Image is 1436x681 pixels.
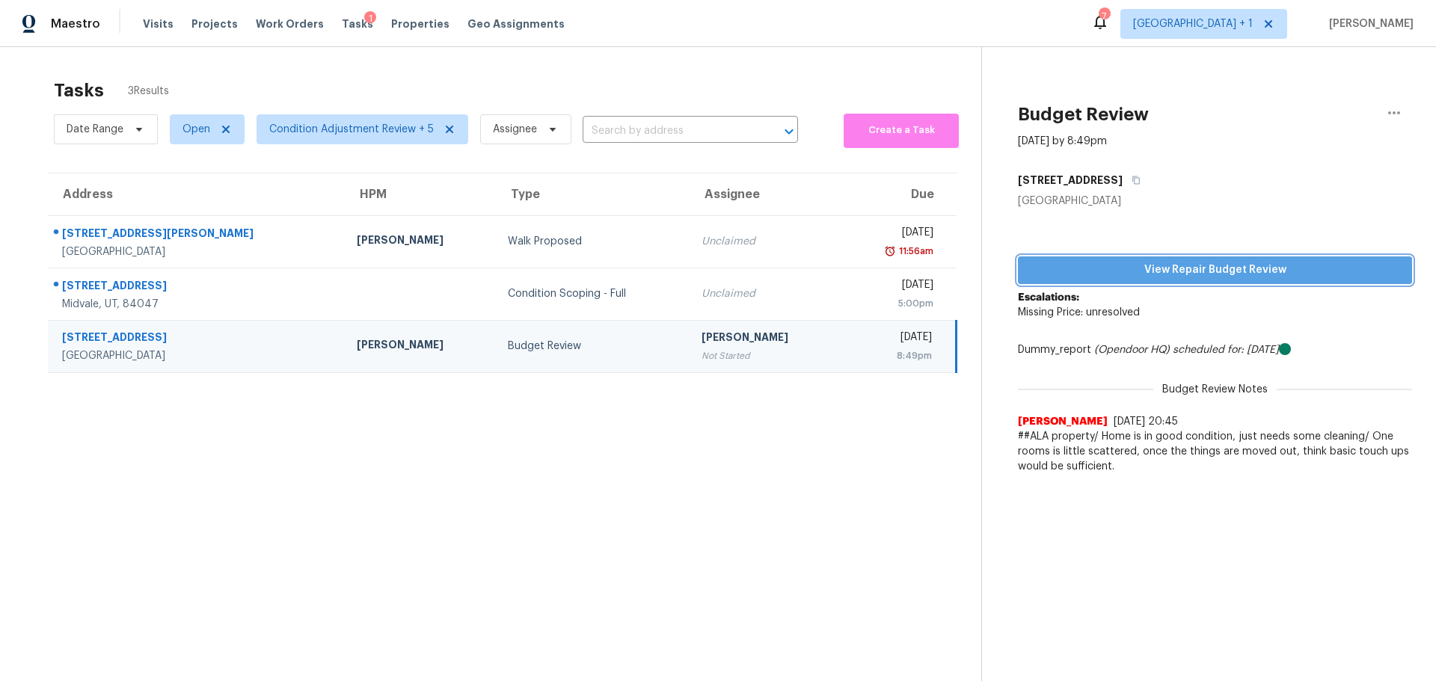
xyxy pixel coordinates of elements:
div: [STREET_ADDRESS] [62,330,333,348]
span: Tasks [342,19,373,29]
span: 3 Results [128,84,169,99]
div: [DATE] [853,225,933,244]
th: Address [48,173,345,215]
span: ##ALA property/ Home is in good condition, just needs some cleaning/ One rooms is little scattere... [1018,429,1412,474]
div: 1 [364,11,376,26]
button: Create a Task [844,114,959,148]
div: Unclaimed [702,286,829,301]
span: Projects [191,16,238,31]
th: Type [496,173,690,215]
input: Search by address [583,120,756,143]
h5: [STREET_ADDRESS] [1018,173,1123,188]
div: Budget Review [508,339,678,354]
button: Open [779,121,800,142]
div: [PERSON_NAME] [357,232,484,251]
span: Assignee [493,122,537,137]
span: Properties [391,16,449,31]
div: Not Started [702,348,829,363]
span: Geo Assignments [467,16,565,31]
div: Condition Scoping - Full [508,286,678,301]
i: (Opendoor HQ) [1094,345,1170,355]
div: [PERSON_NAME] [357,337,484,356]
div: [GEOGRAPHIC_DATA] [62,244,333,259]
div: [PERSON_NAME] [702,330,829,348]
button: View Repair Budget Review [1018,256,1412,284]
span: [DATE] 20:45 [1114,416,1178,427]
span: Maestro [51,16,100,31]
div: [DATE] by 8:49pm [1018,134,1107,149]
div: 7 [1099,9,1109,24]
span: Create a Task [851,122,951,139]
span: Date Range [67,122,123,137]
div: Walk Proposed [508,234,678,249]
b: Escalations: [1018,292,1079,303]
div: Dummy_report [1018,342,1412,357]
span: Open [182,122,210,137]
th: HPM [345,173,496,215]
span: [GEOGRAPHIC_DATA] + 1 [1133,16,1253,31]
th: Assignee [690,173,841,215]
img: Overdue Alarm Icon [884,244,896,259]
span: Condition Adjustment Review + 5 [269,122,434,137]
span: Missing Price: unresolved [1018,307,1140,318]
th: Due [841,173,956,215]
div: [GEOGRAPHIC_DATA] [1018,194,1412,209]
span: Budget Review Notes [1153,382,1277,397]
div: Midvale, UT, 84047 [62,297,333,312]
h2: Budget Review [1018,107,1149,122]
span: Visits [143,16,174,31]
div: 8:49pm [853,348,932,363]
button: Copy Address [1123,167,1143,194]
h2: Tasks [54,83,104,98]
div: 5:00pm [853,296,933,311]
div: 11:56am [896,244,933,259]
span: Work Orders [256,16,324,31]
div: [GEOGRAPHIC_DATA] [62,348,333,363]
div: [DATE] [853,330,932,348]
div: Unclaimed [702,234,829,249]
div: [STREET_ADDRESS] [62,278,333,297]
i: scheduled for: [DATE] [1173,345,1279,355]
div: [STREET_ADDRESS][PERSON_NAME] [62,226,333,244]
div: [DATE] [853,277,933,296]
span: [PERSON_NAME] [1323,16,1414,31]
span: [PERSON_NAME] [1018,414,1108,429]
span: View Repair Budget Review [1030,261,1400,280]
